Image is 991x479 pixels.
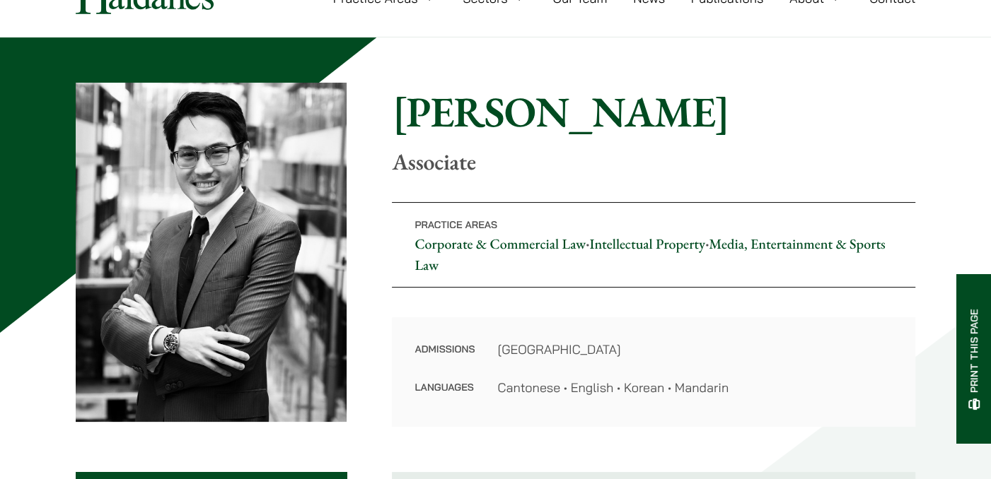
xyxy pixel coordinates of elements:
[415,378,475,397] dt: Languages
[415,218,497,231] span: Practice Areas
[392,148,915,175] p: Associate
[415,340,475,378] dt: Admissions
[415,235,586,253] a: Corporate & Commercial Law
[497,378,893,397] dd: Cantonese • English • Korean • Mandarin
[415,235,885,274] a: Media, Entertainment & Sports Law
[497,340,893,359] dd: [GEOGRAPHIC_DATA]
[589,235,705,253] a: Intellectual Property
[392,202,915,288] p: • •
[392,86,915,137] h1: [PERSON_NAME]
